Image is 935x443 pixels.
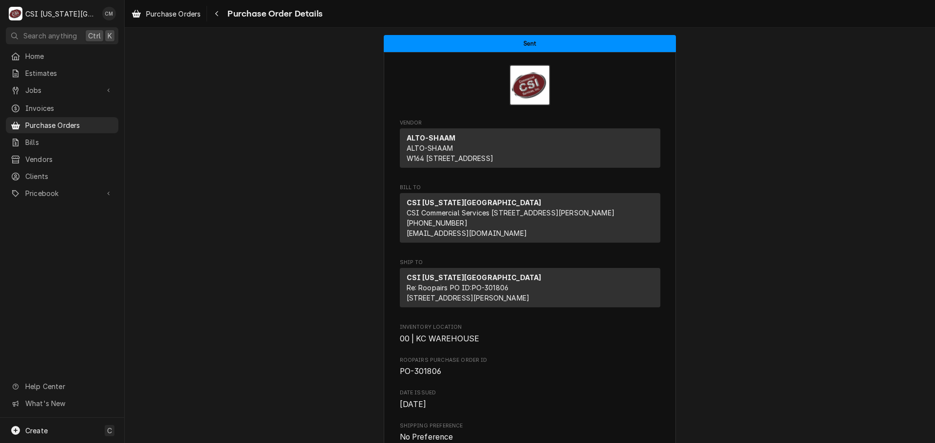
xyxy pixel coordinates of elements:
[25,381,112,391] span: Help Center
[25,137,113,147] span: Bills
[407,229,527,237] a: [EMAIL_ADDRESS][DOMAIN_NAME]
[400,259,660,266] span: Ship To
[6,395,118,411] a: Go to What's New
[400,259,660,312] div: Purchase Order Ship To
[6,117,118,133] a: Purchase Orders
[25,154,113,164] span: Vendors
[9,7,22,20] div: C
[400,184,660,192] span: Bill To
[400,119,660,172] div: Purchase Order Vendor
[407,284,509,292] span: Re: Roopairs PO ID: PO-301806
[400,323,660,344] div: Inventory Location
[407,219,467,227] a: [PHONE_NUMBER]
[25,426,48,435] span: Create
[400,399,660,410] span: Date Issued
[400,184,660,247] div: Purchase Order Bill To
[384,35,676,52] div: Status
[25,9,97,19] div: CSI [US_STATE][GEOGRAPHIC_DATA]
[6,151,118,167] a: Vendors
[6,100,118,116] a: Invoices
[146,9,201,19] span: Purchase Orders
[407,134,456,142] strong: ALTO-SHAAM
[23,31,77,41] span: Search anything
[400,400,427,409] span: [DATE]
[400,193,660,243] div: Bill To
[400,356,660,377] div: Roopairs Purchase Order ID
[6,65,118,81] a: Estimates
[509,65,550,106] img: Logo
[407,209,615,217] span: CSI Commercial Services [STREET_ADDRESS][PERSON_NAME]
[400,356,660,364] span: Roopairs Purchase Order ID
[400,193,660,247] div: Bill To
[400,366,660,377] span: Roopairs Purchase Order ID
[6,185,118,201] a: Go to Pricebook
[6,168,118,184] a: Clients
[25,68,113,78] span: Estimates
[400,128,660,172] div: Vendor
[224,7,322,20] span: Purchase Order Details
[400,333,660,345] span: Inventory Location
[400,268,660,311] div: Ship To
[407,198,542,207] strong: CSI [US_STATE][GEOGRAPHIC_DATA]
[25,188,99,198] span: Pricebook
[400,323,660,331] span: Inventory Location
[9,7,22,20] div: CSI Kansas City's Avatar
[88,31,101,41] span: Ctrl
[25,51,113,61] span: Home
[25,103,113,113] span: Invoices
[6,378,118,394] a: Go to Help Center
[6,27,118,44] button: Search anythingCtrlK
[108,31,112,41] span: K
[407,294,530,302] span: [STREET_ADDRESS][PERSON_NAME]
[25,85,99,95] span: Jobs
[25,398,112,408] span: What's New
[400,119,660,127] span: Vendor
[128,6,205,22] a: Purchase Orders
[400,389,660,397] span: Date Issued
[400,432,453,442] span: No Preference
[400,268,660,307] div: Ship To
[209,6,224,21] button: Navigate back
[6,82,118,98] a: Go to Jobs
[102,7,116,20] div: CM
[400,389,660,410] div: Date Issued
[6,134,118,150] a: Bills
[407,144,493,162] span: ALTO-SHAAM W164 [STREET_ADDRESS]
[524,40,537,47] span: Sent
[407,273,542,282] strong: CSI [US_STATE][GEOGRAPHIC_DATA]
[400,431,660,443] span: Shipping Preference
[400,128,660,168] div: Vendor
[400,422,660,430] span: Shipping Preference
[400,334,480,343] span: 00 | KC WAREHOUSE
[102,7,116,20] div: Chancellor Morris's Avatar
[25,120,113,130] span: Purchase Orders
[400,422,660,443] div: Shipping Preference
[400,367,441,376] span: PO-301806
[6,48,118,64] a: Home
[25,171,113,181] span: Clients
[107,425,112,436] span: C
